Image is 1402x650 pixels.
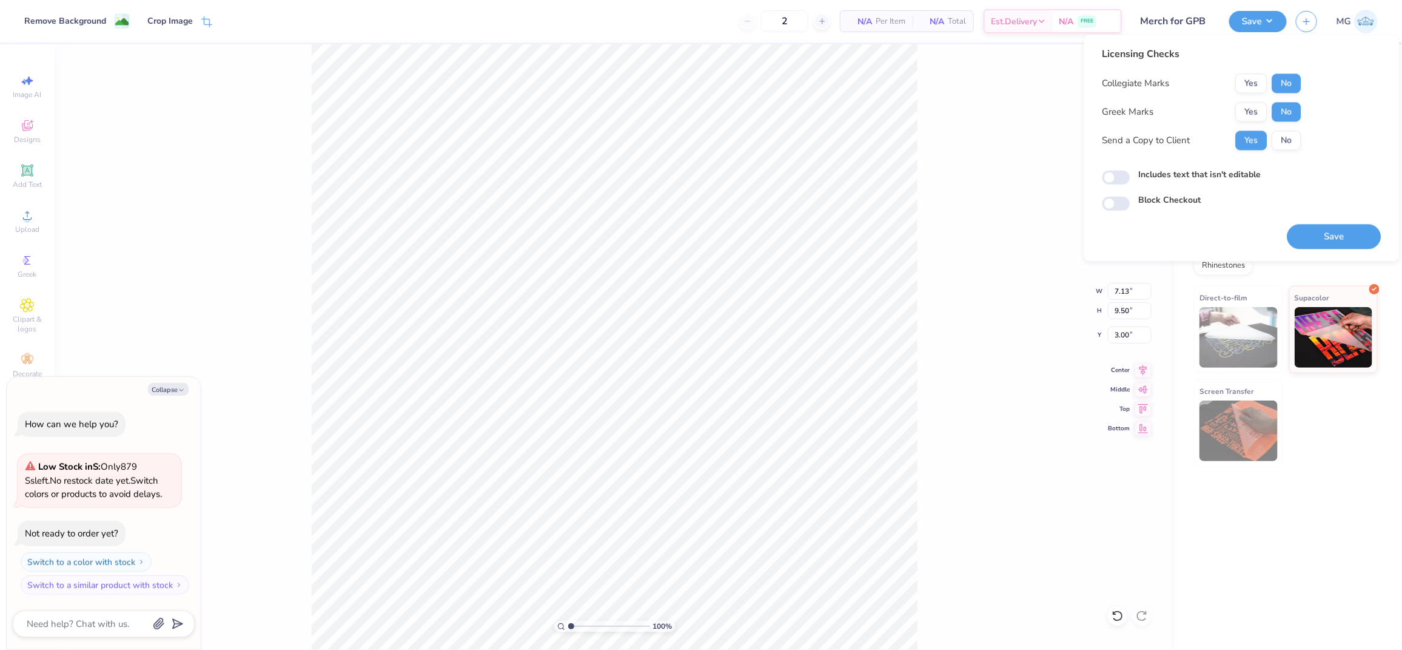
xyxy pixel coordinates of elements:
[1131,9,1220,33] input: Untitled Design
[1199,307,1278,368] img: Direct-to-film
[1139,169,1261,181] label: Includes text that isn't editable
[1236,74,1267,93] button: Yes
[21,552,152,572] button: Switch to a color with stock
[1272,131,1301,151] button: No
[13,180,42,189] span: Add Text
[21,575,189,595] button: Switch to a similar product with stock
[50,475,130,487] span: No restock date yet.
[175,581,183,589] img: Switch to a similar product with stock
[991,15,1037,28] span: Est. Delivery
[1102,134,1190,147] div: Send a Copy to Client
[25,527,118,540] div: Not ready to order yet?
[15,225,39,234] span: Upload
[1199,291,1247,304] span: Direct-to-film
[138,558,145,566] img: Switch to a color with stock
[147,15,193,27] div: Crop Image
[1194,257,1253,275] div: Rhinestones
[1102,76,1170,90] div: Collegiate Marks
[1081,17,1093,25] span: FREE
[18,269,37,279] span: Greek
[14,135,41,144] span: Designs
[1337,10,1378,33] a: MG
[25,461,162,500] span: Only 879 Ss left. Switch colors or products to avoid delays.
[25,418,118,430] div: How can we help you?
[38,461,101,473] strong: Low Stock in S :
[24,15,106,27] div: Remove Background
[1272,103,1301,122] button: No
[1272,74,1301,93] button: No
[761,10,808,32] input: – –
[948,15,966,28] span: Total
[1295,307,1373,368] img: Supacolor
[1236,131,1267,151] button: Yes
[6,314,49,334] span: Clipart & logos
[1108,366,1130,374] span: Center
[1337,15,1351,29] span: MG
[1229,11,1287,32] button: Save
[1102,105,1154,119] div: Greek Marks
[1236,103,1267,122] button: Yes
[920,15,944,28] span: N/A
[876,15,905,28] span: Per Item
[1295,291,1330,304] span: Supacolor
[1108,405,1130,413] span: Top
[653,621,672,632] span: 100 %
[1108,385,1130,394] span: Middle
[1287,225,1381,249] button: Save
[1199,385,1254,398] span: Screen Transfer
[13,90,42,100] span: Image AI
[1139,194,1201,207] label: Block Checkout
[13,369,42,379] span: Decorate
[1354,10,1378,33] img: Mary Grace
[1108,424,1130,433] span: Bottom
[1059,15,1073,28] span: N/A
[848,15,872,28] span: N/A
[148,383,189,396] button: Collapse
[1199,401,1278,461] img: Screen Transfer
[1102,47,1301,62] div: Licensing Checks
